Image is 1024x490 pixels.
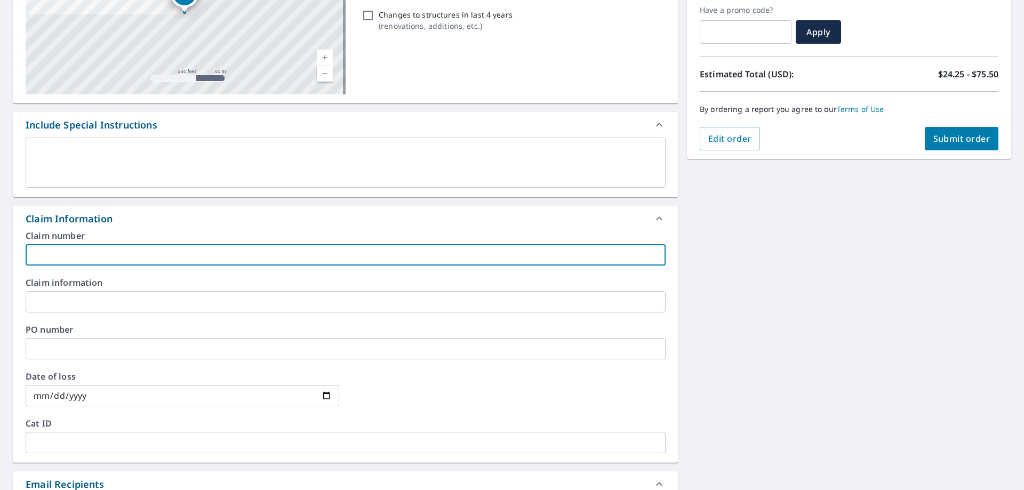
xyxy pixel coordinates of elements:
p: Changes to structures in last 4 years [379,9,513,20]
p: $24.25 - $75.50 [938,68,998,81]
label: PO number [26,325,666,334]
span: Edit order [708,133,751,144]
label: Claim number [26,231,666,240]
p: ( renovations, additions, etc. ) [379,20,513,31]
a: Current Level 17, Zoom In [317,50,333,66]
label: Cat ID [26,419,666,428]
p: Estimated Total (USD): [700,68,849,81]
button: Edit order [700,127,760,150]
span: Submit order [933,133,990,144]
a: Terms of Use [837,104,884,114]
div: Claim Information [26,212,113,226]
div: Claim Information [13,206,678,231]
label: Claim information [26,278,666,287]
div: Include Special Instructions [26,118,157,132]
p: By ordering a report you agree to our [700,105,998,114]
label: Have a promo code? [700,5,791,15]
button: Submit order [925,127,999,150]
div: Include Special Instructions [13,112,678,138]
button: Apply [796,20,841,44]
label: Date of loss [26,372,339,381]
a: Current Level 17, Zoom Out [317,66,333,82]
span: Apply [804,26,833,38]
